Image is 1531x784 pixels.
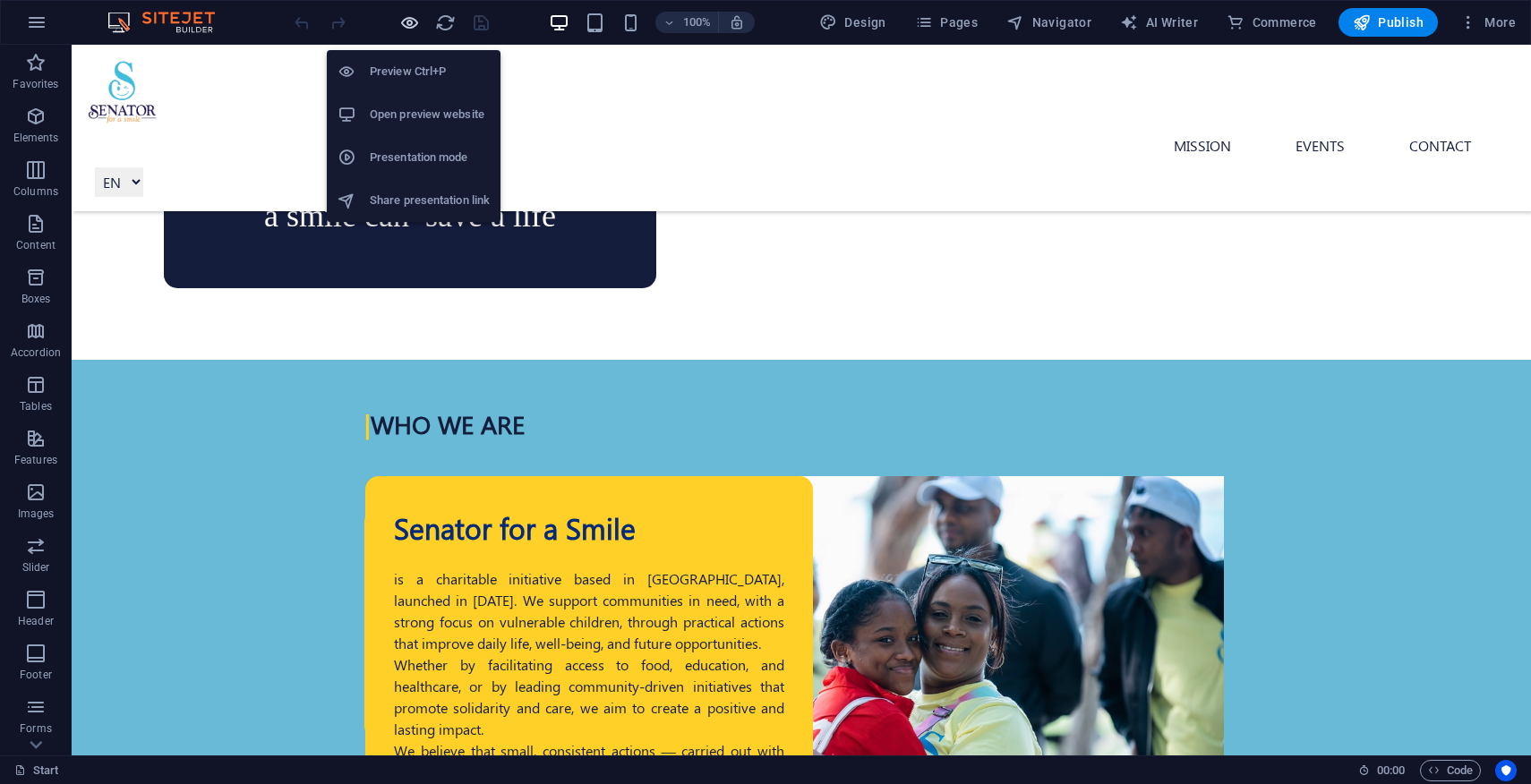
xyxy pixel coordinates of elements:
p: Features [14,453,57,467]
i: On resize automatically adjust zoom level to fit chosen device. [729,14,745,30]
p: Images [18,507,55,521]
button: Design [812,8,894,37]
div: Design (Ctrl+Alt+Y) [812,8,894,37]
span: Pages [915,13,978,31]
button: Publish [1339,8,1438,37]
span: AI Writer [1120,13,1198,31]
span: Design [819,13,886,31]
span: : [1390,763,1392,777]
button: Navigator [999,8,1099,37]
button: Code [1420,760,1481,781]
p: Tables [20,399,52,413]
p: Slider [22,560,50,575]
p: Accordion [11,345,61,360]
span: More [1459,13,1516,31]
p: Content [16,238,56,252]
span: Publish [1353,13,1424,31]
span: Navigator [1006,13,1091,31]
h6: Preview Ctrl+P [370,61,490,82]
button: Commerce [1219,8,1324,37]
p: Boxes [21,292,51,306]
h6: Session time [1358,760,1406,781]
p: Columns [13,184,58,199]
p: Header [18,614,54,628]
span: Commerce [1227,13,1317,31]
span: Code [1428,760,1473,781]
span: 00 00 [1377,760,1405,781]
p: Footer [20,668,52,682]
p: Elements [13,131,59,145]
button: reload [434,12,456,33]
button: More [1452,8,1523,37]
p: Favorites [13,77,58,91]
button: 100% [655,12,719,33]
img: Editor Logo [103,12,237,33]
h6: 100% [682,12,711,33]
a: Click to cancel selection. Double-click to open Pages [14,760,59,781]
h6: Open preview website [370,104,490,125]
h6: Presentation mode [370,147,490,168]
button: AI Writer [1113,8,1205,37]
h6: Share presentation link [370,190,490,211]
button: Usercentrics [1495,760,1517,781]
button: Pages [908,8,985,37]
i: Reload page [435,13,456,33]
p: Forms [20,721,52,736]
